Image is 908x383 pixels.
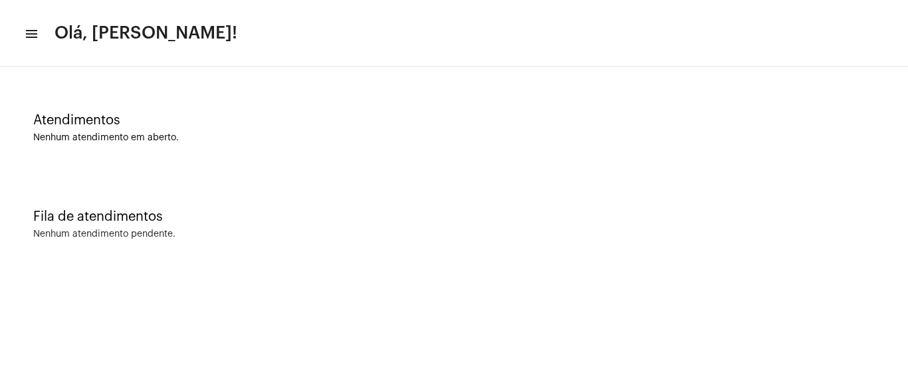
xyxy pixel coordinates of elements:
mat-icon: sidenav icon [24,26,37,42]
div: Atendimentos [33,113,875,128]
div: Nenhum atendimento pendente. [33,229,175,239]
div: Nenhum atendimento em aberto. [33,133,875,143]
div: Fila de atendimentos [33,209,875,224]
span: Olá, [PERSON_NAME]! [55,23,237,44]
